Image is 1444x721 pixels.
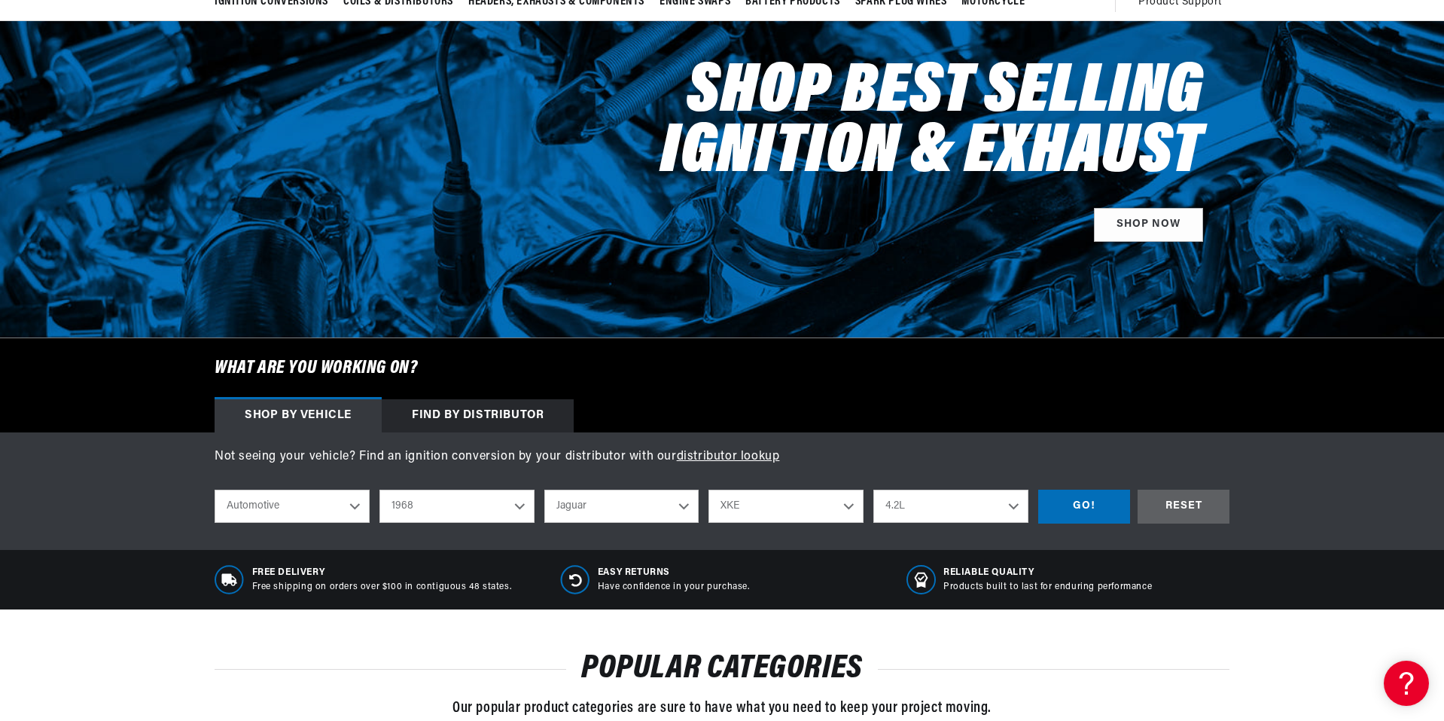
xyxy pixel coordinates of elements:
select: Ride Type [215,490,370,523]
p: Have confidence in your purchase. [598,581,750,594]
a: distributor lookup [677,451,780,463]
div: RESET [1138,490,1229,524]
p: Not seeing your vehicle? Find an ignition conversion by your distributor with our [215,448,1229,467]
span: Our popular product categories are sure to have what you need to keep your project moving. [452,701,992,716]
h6: What are you working on? [177,338,1267,399]
span: Easy Returns [598,567,750,579]
p: Free shipping on orders over $100 in contiguous 48 states. [252,581,512,594]
span: Free Delivery [252,567,512,579]
div: GO! [1038,490,1130,524]
select: Engine [873,490,1028,523]
span: RELIABLE QUALITY [943,567,1152,579]
h2: POPULAR CATEGORIES [215,655,1229,683]
div: Shop by vehicle [215,399,382,432]
select: Year [379,490,535,523]
a: SHOP NOW [1094,208,1203,242]
p: Products built to last for enduring performance [943,581,1152,594]
div: Find by Distributor [382,399,574,432]
select: Model [708,490,864,523]
select: Make [544,490,699,523]
h2: Shop Best Selling Ignition & Exhaust [559,63,1203,184]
